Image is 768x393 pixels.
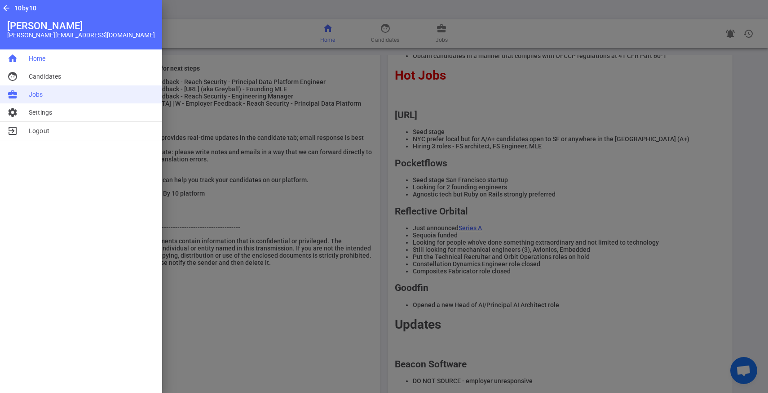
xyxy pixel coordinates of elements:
div: [PERSON_NAME][EMAIL_ADDRESS][DOMAIN_NAME] [7,31,155,39]
span: Logout [29,126,49,135]
span: Jobs [29,90,43,99]
div: [PERSON_NAME] [7,20,155,31]
span: settings [7,107,18,118]
span: Settings [29,108,52,117]
span: arrow_back [2,4,11,13]
span: home [7,53,18,64]
span: Candidates [29,72,61,81]
span: face [7,71,18,82]
span: business_center [7,89,18,100]
span: Home [29,54,46,63]
span: exit_to_app [7,125,18,136]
